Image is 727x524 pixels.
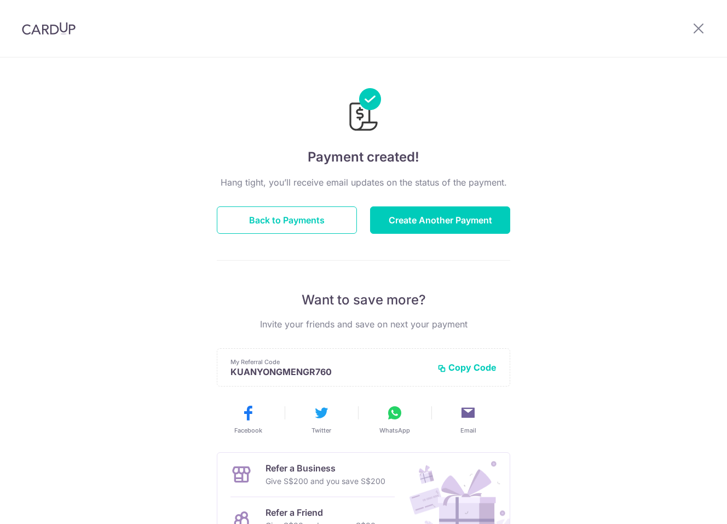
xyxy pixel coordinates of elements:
button: Create Another Payment [370,206,510,234]
span: Twitter [311,426,331,435]
p: KUANYONGMENGR760 [230,366,429,377]
p: Refer a Friend [266,506,376,519]
button: Facebook [216,404,280,435]
span: Email [460,426,476,435]
p: Hang tight, you’ll receive email updates on the status of the payment. [217,176,510,189]
button: Copy Code [437,362,497,373]
button: WhatsApp [362,404,427,435]
span: Facebook [234,426,262,435]
p: Invite your friends and save on next your payment [217,318,510,331]
p: Refer a Business [266,462,385,475]
p: My Referral Code [230,358,429,366]
button: Back to Payments [217,206,357,234]
p: Want to save more? [217,291,510,309]
button: Twitter [289,404,354,435]
p: Give S$200 and you save S$200 [266,475,385,488]
img: Payments [346,88,381,134]
span: WhatsApp [379,426,410,435]
button: Email [436,404,500,435]
img: CardUp [22,22,76,35]
h4: Payment created! [217,147,510,167]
